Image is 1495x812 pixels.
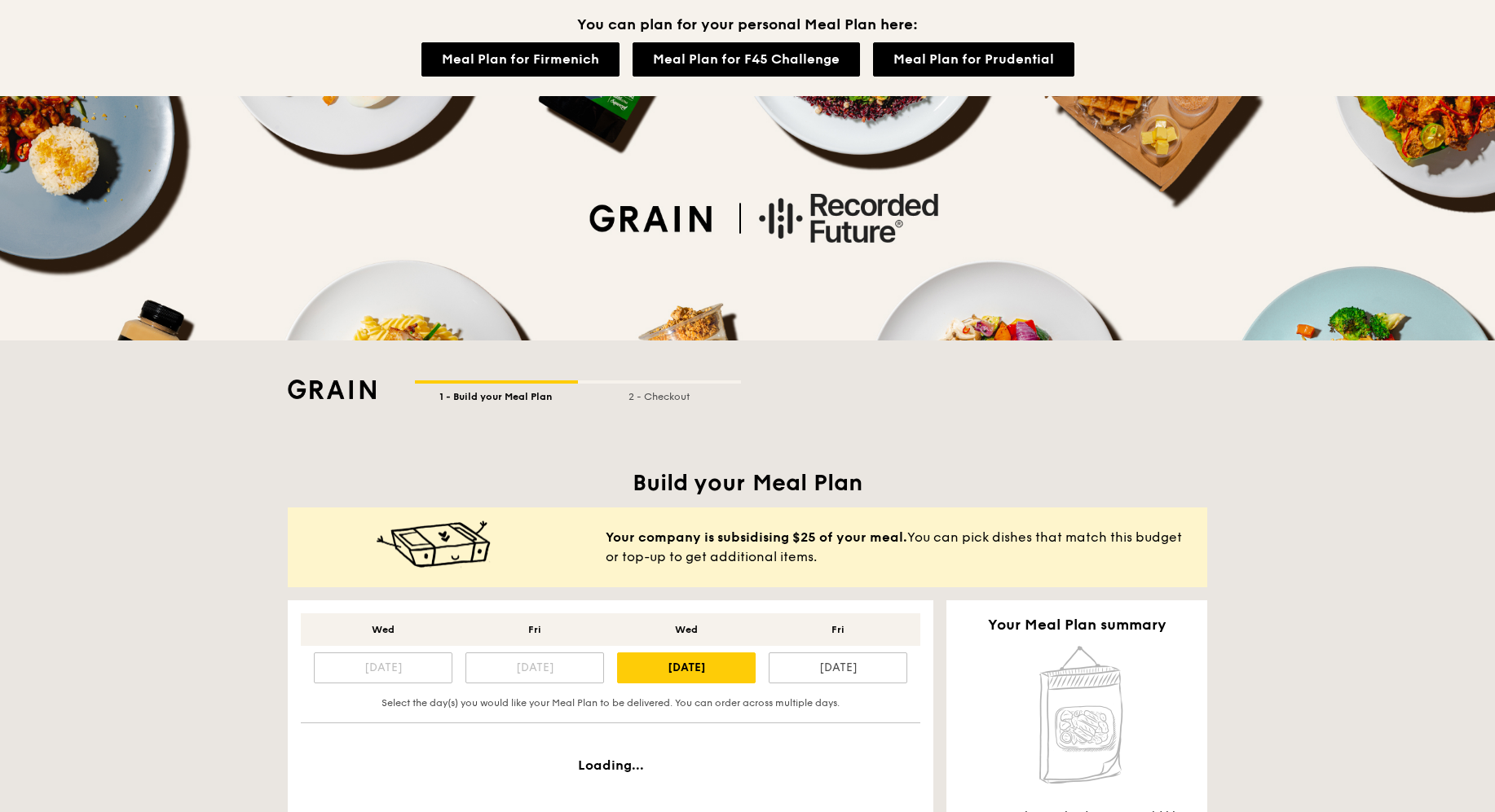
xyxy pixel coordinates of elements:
[617,623,756,636] div: Wed
[415,384,578,403] div: 1 - Build your Meal Plan
[288,380,376,399] img: Grain
[314,623,452,636] div: Wed
[421,42,620,77] a: Meal Plan for Firmenich
[873,42,1074,77] a: Meal Plan for Prudential
[13,13,1482,42] div: You can plan for your personal Meal Plan here:
[377,520,491,569] img: meal-happy@2x.c9d3c595.png
[1029,643,1125,789] img: Home delivery
[606,528,1194,567] span: You can pick dishes that match this budget or top-up to get additional items.
[606,529,907,545] b: Your company is subsidising $25 of your meal.
[769,623,907,636] div: Fri
[959,613,1194,636] h2: Your Meal Plan summary
[633,42,860,77] a: Meal Plan for F45 Challenge
[578,384,741,403] div: 2 - Checkout
[307,696,914,709] div: Select the day(s) you would like your Meal Plan to be delivered. You can order across multiple days.
[465,623,604,636] div: Fri
[288,468,1207,498] h1: Build your Meal Plan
